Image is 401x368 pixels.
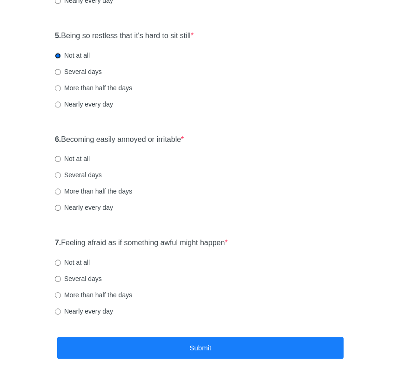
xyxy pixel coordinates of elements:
input: Not at all [55,53,61,59]
button: Submit [57,337,344,359]
label: Nearly every day [55,307,113,316]
label: Nearly every day [55,100,113,109]
label: Several days [55,67,102,76]
label: More than half the days [55,290,132,300]
label: Feeling afraid as if something awful might happen [55,238,228,248]
input: Not at all [55,260,61,266]
input: More than half the days [55,85,61,91]
label: Not at all [55,258,90,267]
input: Nearly every day [55,308,61,314]
label: Not at all [55,154,90,163]
strong: 7. [55,239,61,247]
label: Several days [55,274,102,283]
strong: 5. [55,32,61,40]
label: More than half the days [55,187,132,196]
label: Several days [55,170,102,180]
strong: 6. [55,135,61,143]
input: More than half the days [55,292,61,298]
label: Nearly every day [55,203,113,212]
label: More than half the days [55,83,132,93]
input: More than half the days [55,188,61,194]
label: Not at all [55,51,90,60]
input: Several days [55,276,61,282]
input: Not at all [55,156,61,162]
input: Several days [55,69,61,75]
input: Nearly every day [55,205,61,211]
label: Being so restless that it's hard to sit still [55,31,194,41]
input: Several days [55,172,61,178]
input: Nearly every day [55,101,61,107]
label: Becoming easily annoyed or irritable [55,134,184,145]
